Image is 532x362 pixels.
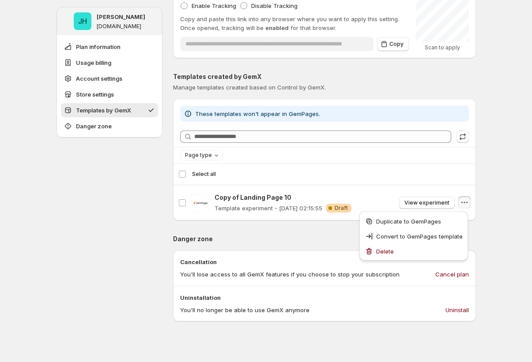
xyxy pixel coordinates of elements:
[335,205,348,212] span: Draft
[430,267,474,281] button: Cancel plan
[180,306,309,314] p: You'll no longer be able to use GemX anymore
[389,41,404,48] span: Copy
[97,23,141,30] p: [DOMAIN_NAME]
[215,193,351,202] p: Copy of Landing Page 10
[173,72,476,81] p: Templates created by GemX
[76,122,112,131] span: Danger zone
[416,44,469,51] p: Scan to apply
[192,2,236,9] span: Enable Tracking
[265,24,289,31] span: enabled
[377,37,409,51] button: Copy
[173,235,476,243] p: Danger zone
[180,293,469,302] p: Uninstallation
[376,248,394,255] span: Delete
[180,258,469,266] p: Cancellation
[195,110,320,117] span: These templates won't appear in GemPages.
[192,171,216,178] span: Select all
[399,197,455,209] button: View experiment
[376,233,463,240] span: Convert to GemPages template
[61,87,158,101] button: Store settings
[61,71,158,86] button: Account settings
[76,42,121,51] span: Plan information
[180,15,409,32] p: Copy and paste this link into any browser where you want to apply this setting. Once opened, trac...
[404,199,449,206] span: View experiment
[173,84,326,91] span: Manage templates created based on Control by GemX.
[61,103,158,117] button: Templates by GemX
[215,204,322,213] p: Template experiment - [DATE] 02:15:55
[61,119,158,133] button: Danger zone
[445,306,469,314] span: Uninstall
[61,56,158,70] button: Usage billing
[76,74,122,83] span: Account settings
[185,152,212,159] span: Page type
[78,17,87,26] text: JH
[440,303,474,317] button: Uninstall
[251,2,298,9] span: Disable Tracking
[61,40,158,54] button: Plan information
[97,12,145,21] p: [PERSON_NAME]
[76,106,131,115] span: Templates by GemX
[76,90,114,99] span: Store settings
[180,270,400,279] p: You'll lose access to all GemX features if you choose to stop your subscription
[376,218,441,225] span: Duplicate to GemPages
[76,58,111,67] span: Usage billing
[181,150,223,160] button: Page type
[192,194,209,212] img: Copy of Landing Page 10
[74,12,91,30] span: Jena Hoang
[435,270,469,279] span: Cancel plan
